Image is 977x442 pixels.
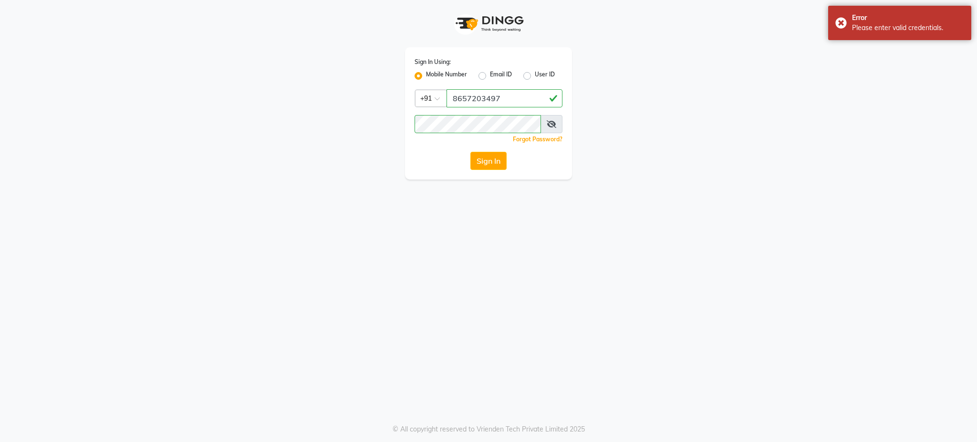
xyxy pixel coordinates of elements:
a: Forgot Password? [513,136,562,143]
input: Username [447,89,562,107]
label: Email ID [490,70,512,82]
div: Error [852,13,964,23]
label: Sign In Using: [415,58,451,66]
label: Mobile Number [426,70,467,82]
img: logo1.svg [450,10,527,38]
div: Please enter valid credentials. [852,23,964,33]
input: Username [415,115,541,133]
button: Sign In [470,152,507,170]
label: User ID [535,70,555,82]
